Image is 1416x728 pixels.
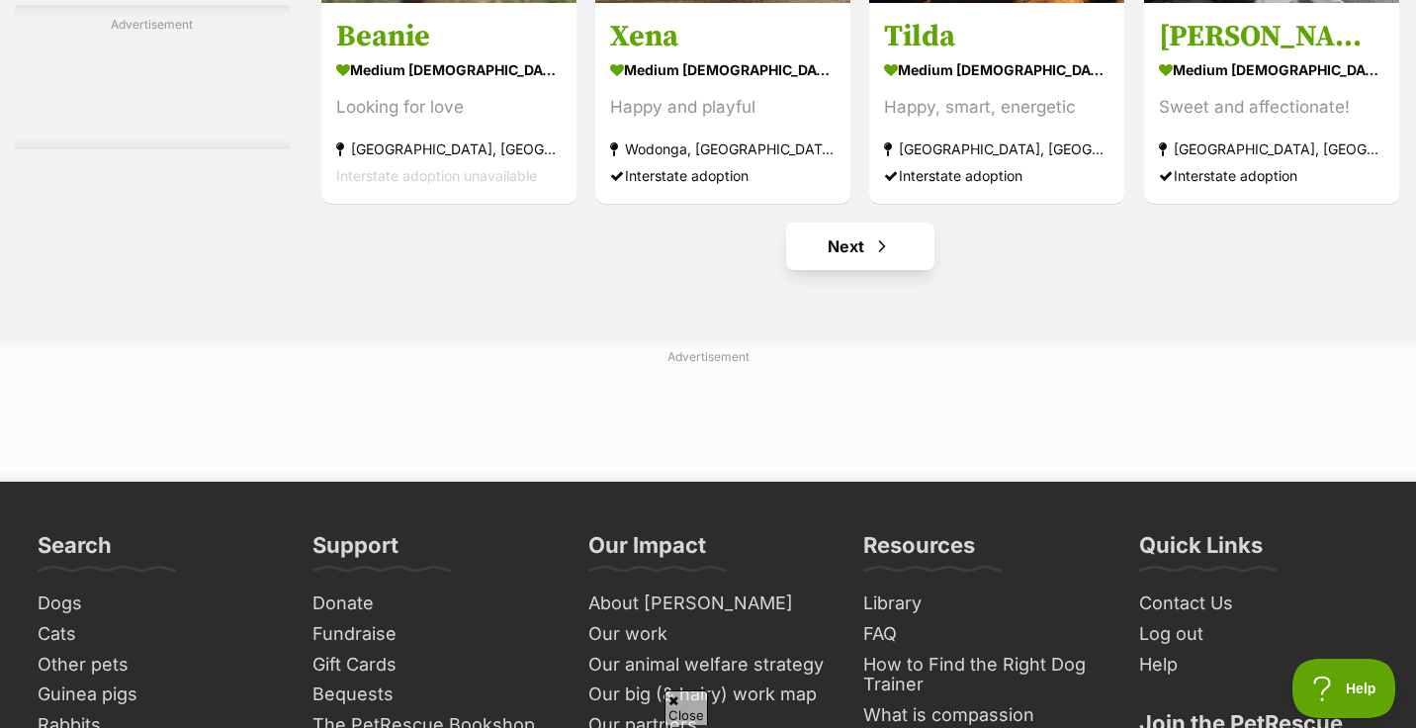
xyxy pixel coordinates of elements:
a: Cats [30,619,285,650]
h3: Beanie [336,17,562,54]
a: About [PERSON_NAME] [580,589,836,619]
a: Other pets [30,650,285,681]
strong: [GEOGRAPHIC_DATA], [GEOGRAPHIC_DATA] [884,135,1109,161]
h3: Search [38,531,112,571]
a: Bequests [305,680,560,710]
strong: medium [DEMOGRAPHIC_DATA] Dog [336,54,562,83]
span: Close [664,690,708,725]
div: Happy, smart, energetic [884,93,1109,120]
a: [PERSON_NAME] medium [DEMOGRAPHIC_DATA] Dog Sweet and affectionate! [GEOGRAPHIC_DATA], [GEOGRAPHI... [1144,2,1399,203]
h3: [PERSON_NAME] [1159,17,1384,54]
a: Next page [786,223,934,270]
a: How to Find the Right Dog Trainer [855,650,1110,700]
nav: Pagination [319,223,1401,270]
a: Xena medium [DEMOGRAPHIC_DATA] Dog Happy and playful Wodonga, [GEOGRAPHIC_DATA] Interstate adoption [595,2,850,203]
h3: Resources [863,531,975,571]
div: Sweet and affectionate! [1159,93,1384,120]
a: Help [1131,650,1386,681]
a: Gift Cards [305,650,560,681]
strong: medium [DEMOGRAPHIC_DATA] Dog [1159,54,1384,83]
a: Log out [1131,619,1386,650]
a: Library [855,589,1110,619]
a: Our work [580,619,836,650]
a: Beanie medium [DEMOGRAPHIC_DATA] Dog Looking for love [GEOGRAPHIC_DATA], [GEOGRAPHIC_DATA] Inters... [321,2,576,203]
strong: Wodonga, [GEOGRAPHIC_DATA] [610,135,836,161]
iframe: Help Scout Beacon - Open [1292,659,1396,718]
div: Happy and playful [610,93,836,120]
strong: medium [DEMOGRAPHIC_DATA] Dog [610,54,836,83]
strong: medium [DEMOGRAPHIC_DATA] Dog [884,54,1109,83]
h3: Xena [610,17,836,54]
a: Our animal welfare strategy [580,650,836,681]
a: FAQ [855,619,1110,650]
a: Our big (& hairy) work map [580,680,836,710]
a: Fundraise [305,619,560,650]
a: Contact Us [1131,589,1386,619]
div: Interstate adoption [610,161,836,188]
h3: Our Impact [588,531,706,571]
strong: [GEOGRAPHIC_DATA], [GEOGRAPHIC_DATA] [1159,135,1384,161]
a: Dogs [30,589,285,619]
h3: Quick Links [1139,531,1263,571]
span: Interstate adoption unavailable [336,166,537,183]
a: Tilda medium [DEMOGRAPHIC_DATA] Dog Happy, smart, energetic [GEOGRAPHIC_DATA], [GEOGRAPHIC_DATA] ... [869,2,1124,203]
div: Interstate adoption [884,161,1109,188]
h3: Support [312,531,398,571]
h3: Tilda [884,17,1109,54]
div: Interstate adoption [1159,161,1384,188]
a: Guinea pigs [30,680,285,710]
a: Donate [305,589,560,619]
strong: [GEOGRAPHIC_DATA], [GEOGRAPHIC_DATA] [336,135,562,161]
div: Looking for love [336,93,562,120]
div: Advertisement [15,5,290,149]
